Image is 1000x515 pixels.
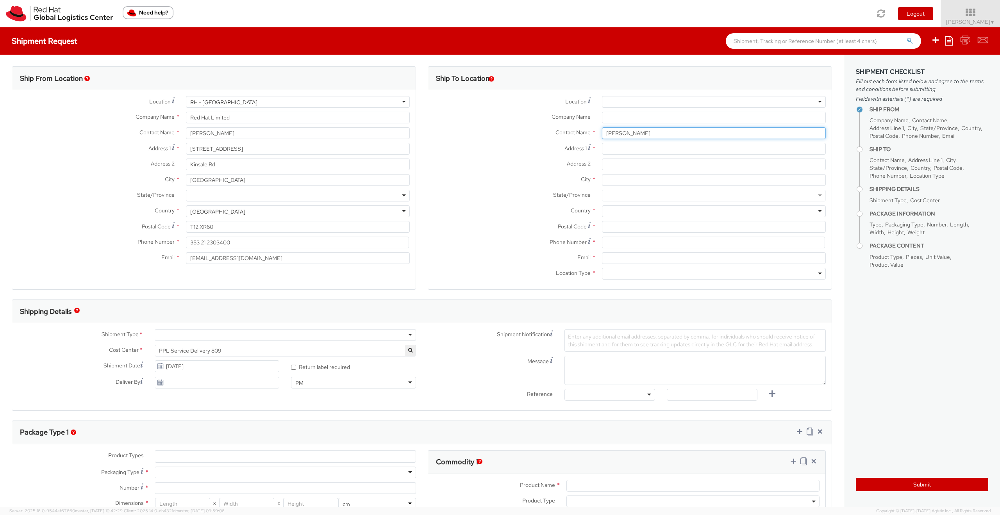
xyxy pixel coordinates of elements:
span: Copyright © [DATE]-[DATE] Agistix Inc., All Rights Reserved [876,508,991,514]
h3: Shipment Checklist [856,68,988,75]
span: Product Type [522,497,555,504]
span: Postal Code [558,223,587,230]
span: Reference [527,390,553,397]
button: Need help? [123,6,173,19]
span: Address 2 [151,160,175,167]
span: Country [911,164,930,171]
span: Address 2 [567,160,591,167]
span: Dimensions [115,499,143,506]
span: Phone Number [550,239,587,246]
span: Postal Code [870,132,898,139]
span: Product Type [870,253,902,260]
span: Contact Name [870,157,905,164]
span: Country [155,207,175,214]
span: Shipment Notification [497,330,550,339]
span: Number [927,221,946,228]
span: City [581,176,591,183]
h4: Shipping Details [870,186,988,192]
span: PPL Service Delivery 809 [155,345,416,356]
span: Address 1 [148,145,171,152]
span: Company Name [552,113,591,120]
span: Location [149,98,171,105]
h4: Ship From [870,107,988,112]
span: Contact Name [912,117,947,124]
span: Email [577,254,591,261]
span: Address Line 1 [870,125,904,132]
span: ▼ [990,19,995,25]
button: Logout [898,7,933,20]
span: City [946,157,955,164]
span: Location Type [556,269,591,276]
span: X [210,498,219,510]
div: RH - [GEOGRAPHIC_DATA] [190,98,257,106]
span: Email [161,254,175,261]
span: State/Province [870,164,907,171]
span: Height [887,229,904,236]
span: Shipment Date [104,362,140,370]
h3: Commodity 1 [436,458,478,466]
span: master, [DATE] 10:42:29 [75,508,123,513]
input: Return label required [291,365,296,370]
span: Width [870,229,884,236]
span: Phone Number [137,238,175,245]
span: Packaging Type [885,221,923,228]
span: Product Value [870,261,904,268]
span: Phone Number [902,132,939,139]
span: City [907,125,917,132]
span: Cost Center [910,197,940,204]
input: Length [155,498,210,510]
span: Pieces [906,253,922,260]
h4: Ship To [870,146,988,152]
span: Contact Name [139,129,175,136]
span: Weight [907,229,925,236]
span: Server: 2025.16.0-9544af67660 [9,508,123,513]
span: Deliver By [116,378,140,386]
span: Product Name [520,481,555,488]
span: Product Types [108,452,143,459]
img: rh-logistics-00dfa346123c4ec078e1.svg [6,6,113,21]
span: Cost Center [109,346,139,355]
input: Height [283,498,338,510]
span: Address 1 [564,145,587,152]
span: State/Province [553,191,591,198]
div: PM [295,379,304,387]
span: Address Line 1 [908,157,943,164]
span: State/Province [920,125,958,132]
label: Return label required [291,362,351,371]
span: Location [565,98,587,105]
h3: Ship To Location [436,75,489,82]
span: State/Province [137,191,175,198]
span: Company Name [870,117,909,124]
span: Shipment Type [870,197,907,204]
span: Phone Number [870,172,906,179]
span: Email [942,132,955,139]
span: Client: 2025.14.0-db4321d [124,508,225,513]
span: Contact Name [555,129,591,136]
span: PPL Service Delivery 809 [159,347,412,354]
span: City [165,176,175,183]
h4: Package Content [870,243,988,249]
h3: Shipping Details [20,308,71,315]
span: Company Name [136,113,175,120]
span: Postal Code [142,223,171,230]
span: Fields with asterisks (*) are required [856,95,988,103]
button: Submit [856,478,988,491]
span: Enter any additional email addresses, separated by comma, for individuals who should receive noti... [568,333,815,348]
input: Shipment, Tracking or Reference Number (at least 4 chars) [726,33,921,49]
span: Type [870,221,882,228]
h4: Package Information [870,211,988,217]
span: Fill out each form listed below and agree to the terms and conditions before submitting [856,77,988,93]
h3: Package Type 1 [20,428,69,436]
span: Location Type [910,172,945,179]
span: master, [DATE] 09:59:06 [175,508,225,513]
span: Country [961,125,981,132]
span: Shipment Type [102,330,139,339]
span: Number [120,484,139,491]
input: Width [219,498,274,510]
span: Length [950,221,968,228]
span: Packaging Type [101,469,139,476]
span: Postal Code [934,164,962,171]
h4: Shipment Request [12,37,77,45]
span: Message [527,358,549,365]
h3: Ship From Location [20,75,83,82]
